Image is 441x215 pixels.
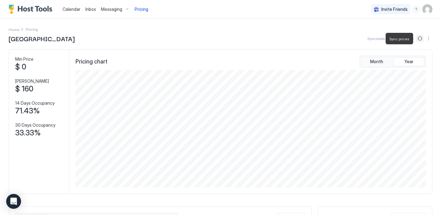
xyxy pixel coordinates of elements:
[393,57,424,66] button: Year
[416,35,424,42] button: Sync prices
[361,57,392,66] button: Month
[6,194,21,209] div: Open Intercom Messenger
[85,6,96,12] a: Inbox
[15,84,33,94] span: $ 160
[370,59,383,64] span: Month
[9,34,75,43] span: [GEOGRAPHIC_DATA]
[360,56,426,68] div: tab-group
[9,26,19,33] div: Breadcrumb
[9,26,19,33] a: Home
[389,37,409,41] span: Sync prices
[425,35,432,42] div: menu
[381,7,408,12] span: Invite Friends
[15,56,33,62] span: Min Price
[425,35,432,42] button: More options
[422,4,432,14] div: User profile
[76,58,107,65] span: Pricing chart
[26,27,38,32] span: Breadcrumb
[367,36,414,41] span: Synced about 9 hours ago
[15,62,26,72] span: $ 0
[15,106,40,116] span: 71.43%
[15,122,55,128] span: 30 Days Occupancy
[15,78,49,84] span: [PERSON_NAME]
[9,27,19,32] span: Home
[135,7,148,12] span: Pricing
[63,6,80,12] a: Calendar
[9,5,55,14] a: Host Tools Logo
[15,100,54,106] span: 14 Days Occupancy
[15,128,41,138] span: 33.33%
[101,7,122,12] span: Messaging
[413,6,420,13] div: menu
[404,59,413,64] span: Year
